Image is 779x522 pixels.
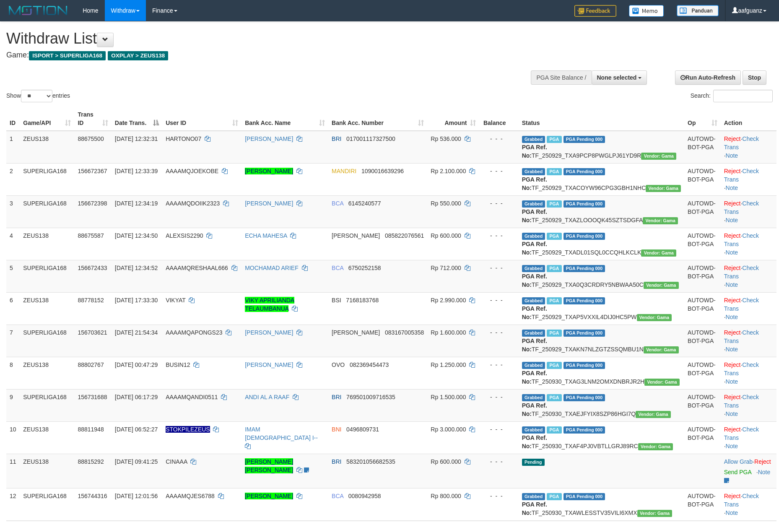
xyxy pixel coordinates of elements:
td: ZEUS138 [20,292,74,325]
span: BNI [332,426,341,433]
span: Copy 583201056682535 to clipboard [346,458,395,465]
div: - - - [483,199,515,208]
span: OXPLAY > ZEUS138 [108,51,168,60]
span: [DATE] 12:32:31 [115,135,158,142]
span: Grabbed [522,297,545,304]
span: Rp 1.600.000 [431,329,466,336]
a: Reject [724,493,741,499]
td: SUPERLIGA168 [20,325,74,357]
span: Marked by aafsengchandara [547,168,561,175]
a: Note [726,281,738,288]
td: SUPERLIGA168 [20,260,74,292]
img: MOTION_logo.png [6,4,70,17]
td: 11 [6,454,20,488]
span: Pending [522,459,545,466]
div: - - - [483,393,515,401]
a: ANDI AL A RAAF [245,394,289,400]
a: [PERSON_NAME] [245,168,293,174]
td: TF_250929_TXA0Q3CRDRY5NBWAA50C [519,260,684,292]
a: Reject [724,426,741,433]
span: Marked by aafpengsreynich [547,233,561,240]
span: [DATE] 09:41:25 [115,458,158,465]
span: Marked by aafsoycanthlai [547,200,561,208]
td: TF_250929_TXADL01SQL0CCQHLKCLK [519,228,684,260]
a: [PERSON_NAME] [PERSON_NAME] [245,458,293,473]
td: AUTOWD-BOT-PGA [684,292,721,325]
span: ISPORT > SUPERLIGA168 [29,51,106,60]
td: · · [721,260,776,292]
a: Note [758,469,771,475]
span: MANDIRI [332,168,356,174]
div: - - - [483,264,515,272]
td: ZEUS138 [20,357,74,389]
td: 3 [6,195,20,228]
td: AUTOWD-BOT-PGA [684,131,721,164]
span: Grabbed [522,493,545,500]
td: SUPERLIGA168 [20,488,74,520]
span: Copy 083167005358 to clipboard [385,329,424,336]
td: 8 [6,357,20,389]
td: · [721,454,776,488]
span: BSI [332,297,341,304]
td: · · [721,389,776,421]
span: Vendor URL: https://trx31.1velocity.biz [643,217,678,224]
td: 6 [6,292,20,325]
td: AUTOWD-BOT-PGA [684,488,721,520]
td: 10 [6,421,20,454]
span: Copy 6750252158 to clipboard [348,265,381,271]
span: · [724,458,754,465]
td: · · [721,131,776,164]
td: AUTOWD-BOT-PGA [684,421,721,454]
b: PGA Ref. No: [522,434,547,449]
img: Feedback.jpg [574,5,616,17]
a: Check Trans [724,394,759,409]
span: Copy 769501009716535 to clipboard [346,394,395,400]
td: · · [721,228,776,260]
h4: Game: [6,51,511,60]
td: TF_250929_TXA9PCP8PWGLPJ61YD9R [519,131,684,164]
a: Reject [724,168,741,174]
a: Note [726,410,738,417]
td: 1 [6,131,20,164]
span: Rp 600.000 [431,458,461,465]
td: AUTOWD-BOT-PGA [684,260,721,292]
td: ZEUS138 [20,421,74,454]
a: Reject [724,361,741,368]
td: TF_250929_TXAKN7NLZGTZSSQMBU1N [519,325,684,357]
span: Grabbed [522,362,545,369]
td: TF_250930_TXAG3LNM2OMXDNBRJR2H [519,357,684,389]
span: PGA Pending [563,265,605,272]
a: Reject [724,200,741,207]
a: Note [726,152,738,159]
td: SUPERLIGA168 [20,163,74,195]
span: Grabbed [522,265,545,272]
span: [DATE] 06:17:29 [115,394,158,400]
th: Amount: activate to sort column ascending [427,107,479,131]
span: BCA [332,493,343,499]
span: Grabbed [522,330,545,337]
td: SUPERLIGA168 [20,389,74,421]
td: · · [721,421,776,454]
span: Vendor URL: https://trx31.1velocity.biz [637,510,673,517]
span: Vendor URL: https://trx31.1velocity.biz [644,346,679,353]
th: Op: activate to sort column ascending [684,107,721,131]
span: Copy 0496809731 to clipboard [346,426,379,433]
a: Allow Grab [724,458,753,465]
span: Vendor URL: https://trx31.1velocity.biz [641,249,676,257]
span: Rp 2.990.000 [431,297,466,304]
span: Vendor URL: https://trx31.1velocity.biz [644,282,679,289]
span: AAAAMQJES6788 [166,493,215,499]
span: Marked by aafsreyleap [547,426,561,434]
b: PGA Ref. No: [522,273,547,288]
td: ZEUS138 [20,454,74,488]
td: AUTOWD-BOT-PGA [684,228,721,260]
td: AUTOWD-BOT-PGA [684,325,721,357]
span: Rp 550.000 [431,200,461,207]
a: Reject [724,329,741,336]
span: [DATE] 12:34:19 [115,200,158,207]
div: - - - [483,361,515,369]
label: Show entries [6,90,70,102]
th: ID [6,107,20,131]
span: 88778152 [78,297,104,304]
a: Note [726,346,738,353]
